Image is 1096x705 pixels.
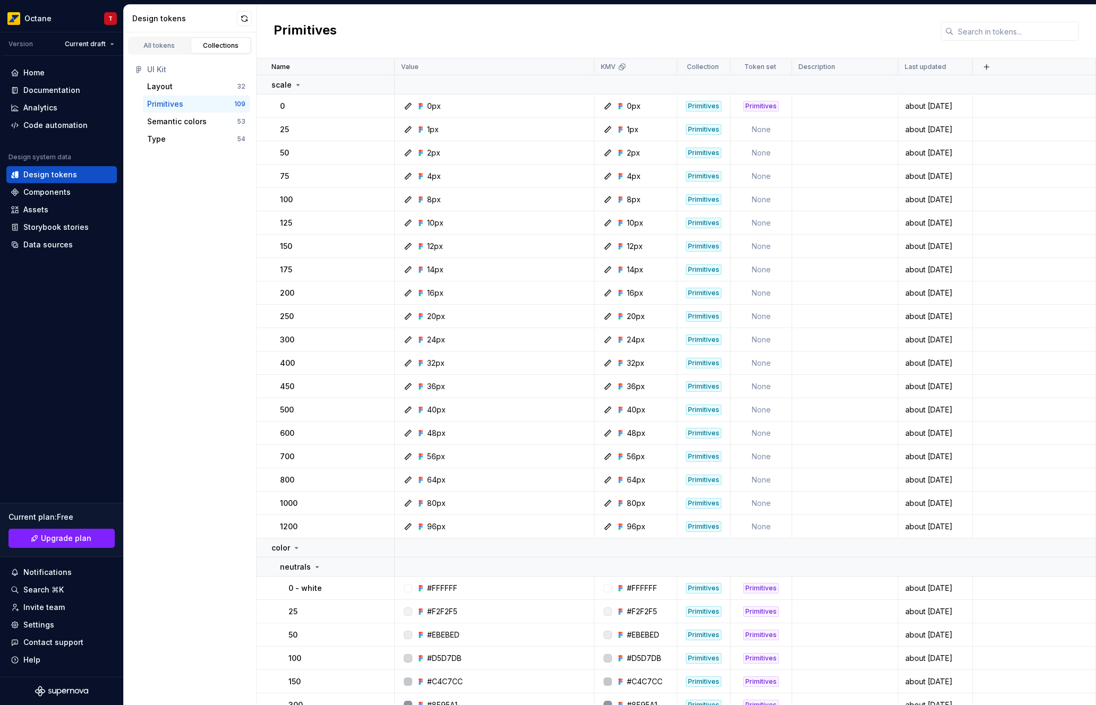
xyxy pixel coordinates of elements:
[899,451,972,462] div: about [DATE]
[6,166,117,183] a: Design tokens
[427,676,463,687] div: #C4C7CC
[686,311,721,322] div: Primitives
[687,63,719,71] p: Collection
[686,358,721,368] div: Primitives
[730,375,792,398] td: None
[280,451,294,462] p: 700
[280,358,295,368] p: 400
[743,630,779,640] div: Primitives
[271,63,290,71] p: Name
[147,99,183,109] div: Primitives
[288,676,301,687] p: 150
[280,428,294,439] p: 600
[899,428,972,439] div: about [DATE]
[7,12,20,25] img: e8093afa-4b23-4413-bf51-00cde92dbd3f.png
[9,40,33,48] div: Version
[280,405,294,415] p: 500
[23,67,45,78] div: Home
[6,99,117,116] a: Analytics
[9,529,115,548] a: Upgrade plan
[627,334,645,345] div: 24px
[60,37,119,51] button: Current draft
[730,515,792,538] td: None
[730,118,792,141] td: None
[23,602,65,613] div: Invite team
[401,63,419,71] p: Value
[23,120,88,131] div: Code automation
[237,82,245,91] div: 32
[899,381,972,392] div: about [DATE]
[427,148,440,158] div: 2px
[2,7,121,30] button: OctaneT
[899,218,972,228] div: about [DATE]
[899,405,972,415] div: about [DATE]
[899,241,972,252] div: about [DATE]
[730,328,792,351] td: None
[288,583,322,594] p: 0 - white
[427,241,443,252] div: 12px
[143,96,250,113] button: Primitives109
[627,521,645,532] div: 96px
[954,22,1079,41] input: Search in tokens...
[899,264,972,275] div: about [DATE]
[6,82,117,99] a: Documentation
[6,616,117,633] a: Settings
[280,562,311,572] p: neutrals
[143,113,250,130] button: Semantic colors53
[427,101,441,111] div: 0px
[427,475,446,485] div: 64px
[288,606,298,617] p: 25
[730,165,792,188] td: None
[686,521,721,532] div: Primitives
[6,201,117,218] a: Assets
[6,581,117,598] button: Search ⌘K
[6,634,117,651] button: Contact support
[627,428,645,439] div: 48px
[686,630,721,640] div: Primitives
[686,498,721,509] div: Primitives
[132,13,237,24] div: Design tokens
[6,599,117,616] a: Invite team
[427,451,445,462] div: 56px
[24,13,52,24] div: Octane
[280,288,294,298] p: 200
[147,81,173,92] div: Layout
[41,533,91,544] span: Upgrade plan
[23,239,73,250] div: Data sources
[65,40,106,48] span: Current draft
[627,241,643,252] div: 12px
[280,475,294,485] p: 800
[686,288,721,298] div: Primitives
[686,171,721,182] div: Primitives
[237,135,245,143] div: 54
[23,655,40,665] div: Help
[627,124,639,135] div: 1px
[686,381,721,392] div: Primitives
[686,405,721,415] div: Primitives
[280,218,292,228] p: 125
[686,101,721,111] div: Primitives
[147,116,207,127] div: Semantic colors
[627,606,657,617] div: #F2F2F5
[686,241,721,252] div: Primitives
[686,606,721,617] div: Primitives
[143,78,250,95] a: Layout32
[627,194,641,205] div: 8px
[6,236,117,253] a: Data sources
[730,468,792,492] td: None
[234,100,245,108] div: 109
[899,148,972,158] div: about [DATE]
[743,653,779,664] div: Primitives
[686,653,721,664] div: Primitives
[899,498,972,509] div: about [DATE]
[627,101,641,111] div: 0px
[686,583,721,594] div: Primitives
[23,85,80,96] div: Documentation
[627,311,645,322] div: 20px
[730,141,792,165] td: None
[899,101,972,111] div: about [DATE]
[280,521,298,532] p: 1200
[133,41,186,50] div: All tokens
[730,235,792,258] td: None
